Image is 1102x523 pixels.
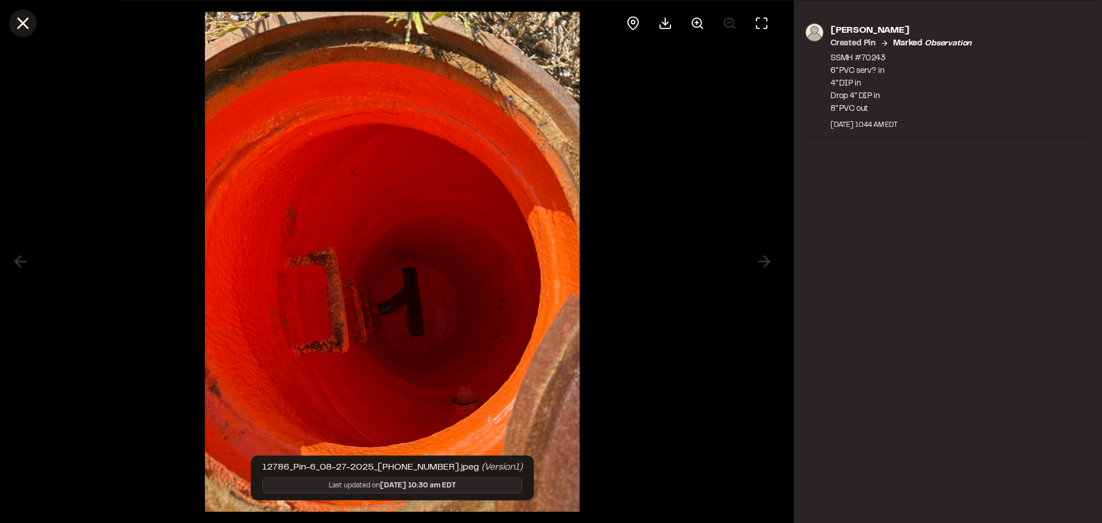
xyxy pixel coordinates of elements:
[619,9,647,37] div: View pin on map
[831,37,876,49] p: Created Pin
[893,37,972,49] p: Marked
[831,119,972,130] div: [DATE] 10:44 AM EDT
[805,23,824,41] img: photo
[9,9,37,37] button: Close modal
[831,52,972,115] p: SSMH #70243 6” PVC serv? in 4” DIP in Drop 4” DIP in 8” PVC out
[925,40,972,47] em: observation
[684,9,711,37] button: Zoom in
[831,23,972,37] p: [PERSON_NAME]
[748,9,775,37] button: Toggle Fullscreen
